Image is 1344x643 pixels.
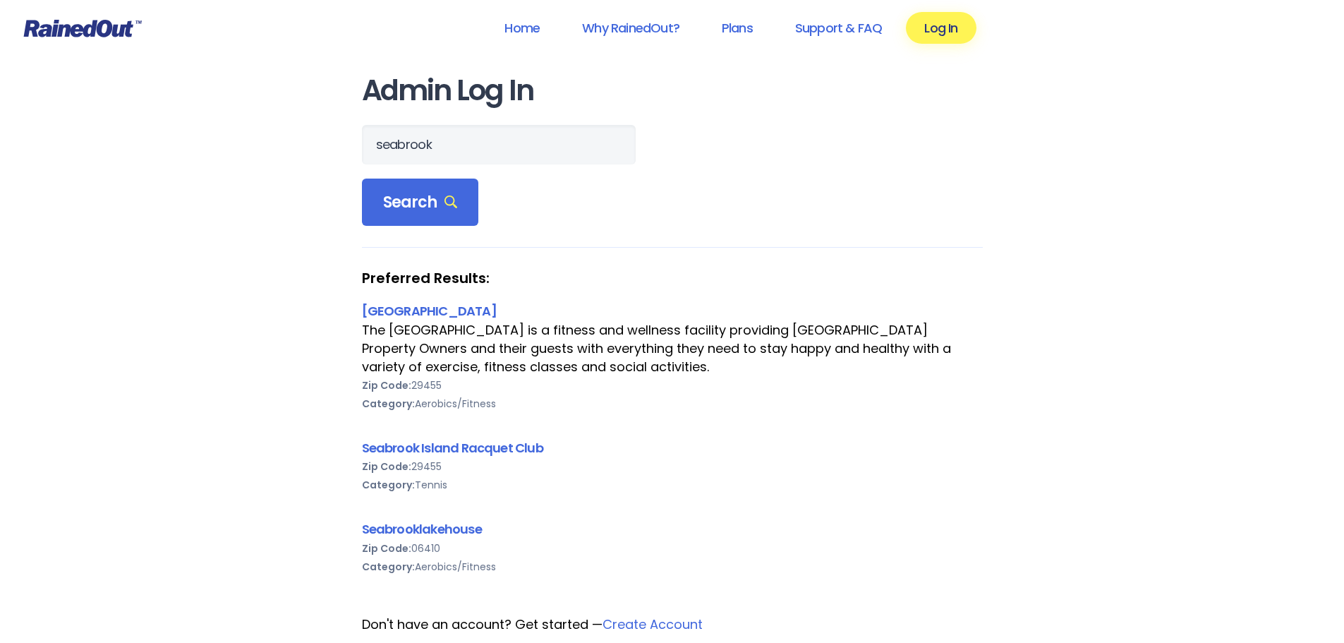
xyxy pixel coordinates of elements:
[362,539,983,558] div: 06410
[362,520,482,538] a: Seabrooklakehouse
[362,321,983,376] div: The [GEOGRAPHIC_DATA] is a fitness and wellness facility providing [GEOGRAPHIC_DATA] Property Own...
[362,560,415,574] b: Category:
[362,476,983,494] div: Tennis
[603,615,703,633] a: Create Account
[362,541,411,555] b: Zip Code:
[362,438,983,457] div: Seabrook Island Racquet Club
[362,397,415,411] b: Category:
[383,193,458,212] span: Search
[777,12,900,44] a: Support & FAQ
[362,269,983,287] strong: Preferred Results:
[362,301,983,320] div: [GEOGRAPHIC_DATA]
[362,125,636,164] input: Search Orgs…
[362,75,983,107] h1: Admin Log In
[362,558,983,576] div: Aerobics/Fitness
[906,12,976,44] a: Log In
[362,395,983,413] div: Aerobics/Fitness
[362,459,411,474] b: Zip Code:
[362,457,983,476] div: 29455
[362,478,415,492] b: Category:
[362,519,983,539] div: Seabrooklakehouse
[362,302,497,320] a: [GEOGRAPHIC_DATA]
[486,12,558,44] a: Home
[362,439,543,457] a: Seabrook Island Racquet Club
[703,12,771,44] a: Plans
[564,12,698,44] a: Why RainedOut?
[362,179,479,227] div: Search
[362,376,983,395] div: 29455
[362,378,411,392] b: Zip Code:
